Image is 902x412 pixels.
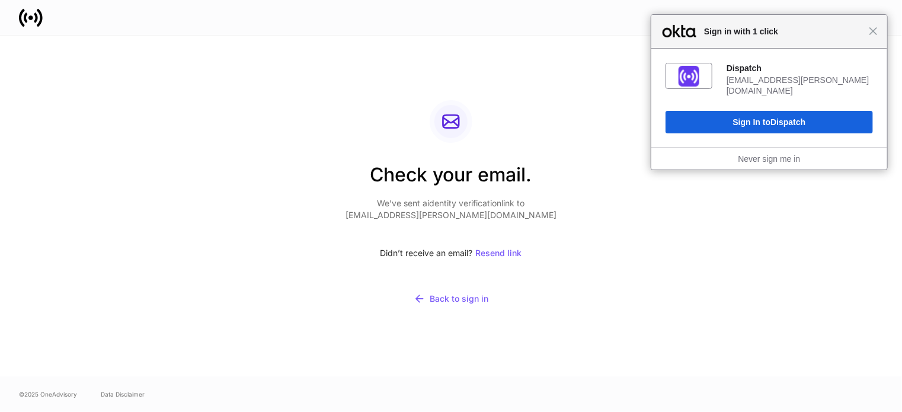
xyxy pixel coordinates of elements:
h2: Check your email. [346,162,556,197]
span: Sign in with 1 click [698,24,869,39]
button: Back to sign in [346,285,556,312]
span: Close [869,27,878,36]
div: Resend link [475,249,522,257]
div: Back to sign in [414,293,489,305]
span: Dispatch [770,117,805,127]
div: [EMAIL_ADDRESS][PERSON_NAME][DOMAIN_NAME] [727,75,873,96]
button: Resend link [475,240,522,266]
button: Sign In toDispatch [666,111,873,133]
img: fs01jxrofoggULhDH358 [679,66,699,87]
a: Never sign me in [738,154,800,164]
a: Data Disclaimer [101,389,145,399]
p: We’ve sent a identity verification link to [EMAIL_ADDRESS][PERSON_NAME][DOMAIN_NAME] [346,197,556,221]
span: © 2025 OneAdvisory [19,389,77,399]
div: Dispatch [727,63,873,74]
div: Didn’t receive an email? [346,240,556,266]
